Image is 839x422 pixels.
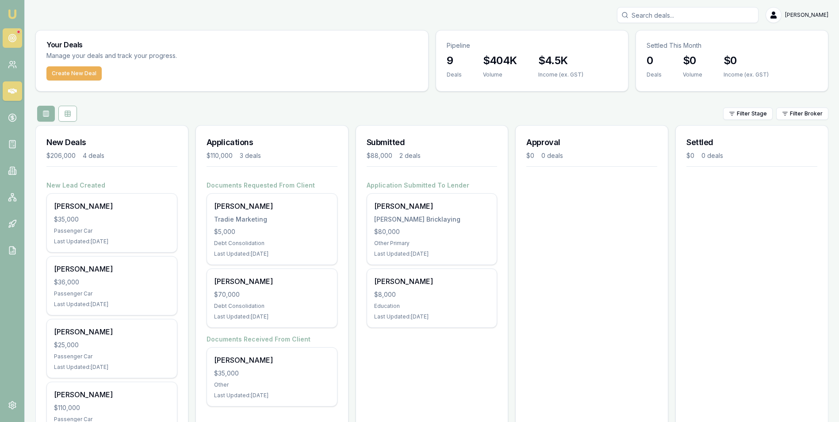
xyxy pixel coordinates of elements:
[776,107,828,120] button: Filter Broker
[214,355,330,365] div: [PERSON_NAME]
[447,41,617,50] p: Pipeline
[46,151,76,160] div: $206,000
[538,54,583,68] h3: $4.5K
[54,278,170,287] div: $36,000
[617,7,759,23] input: Search deals
[207,136,337,149] h3: Applications
[683,54,702,68] h3: $0
[785,12,828,19] span: [PERSON_NAME]
[214,392,330,399] div: Last Updated: [DATE]
[483,71,517,78] div: Volume
[46,181,177,190] h4: New Lead Created
[214,250,330,257] div: Last Updated: [DATE]
[447,54,462,68] h3: 9
[54,215,170,224] div: $35,000
[447,71,462,78] div: Deals
[647,71,662,78] div: Deals
[214,215,330,224] div: Tradie Marketing
[46,136,177,149] h3: New Deals
[214,276,330,287] div: [PERSON_NAME]
[374,276,490,287] div: [PERSON_NAME]
[399,151,421,160] div: 2 deals
[214,381,330,388] div: Other
[367,181,498,190] h4: Application Submitted To Lender
[374,201,490,211] div: [PERSON_NAME]
[367,151,392,160] div: $88,000
[54,364,170,371] div: Last Updated: [DATE]
[541,151,563,160] div: 0 deals
[214,303,330,310] div: Debt Consolidation
[54,326,170,337] div: [PERSON_NAME]
[686,151,694,160] div: $0
[214,201,330,211] div: [PERSON_NAME]
[374,250,490,257] div: Last Updated: [DATE]
[724,71,769,78] div: Income (ex. GST)
[214,313,330,320] div: Last Updated: [DATE]
[214,240,330,247] div: Debt Consolidation
[374,215,490,224] div: [PERSON_NAME] Bricklaying
[647,41,817,50] p: Settled This Month
[647,54,662,68] h3: 0
[54,227,170,234] div: Passenger Car
[214,290,330,299] div: $70,000
[207,181,337,190] h4: Documents Requested From Client
[240,151,261,160] div: 3 deals
[374,227,490,236] div: $80,000
[701,151,723,160] div: 0 deals
[46,41,418,48] h3: Your Deals
[790,110,823,117] span: Filter Broker
[526,136,657,149] h3: Approval
[54,238,170,245] div: Last Updated: [DATE]
[683,71,702,78] div: Volume
[214,369,330,378] div: $35,000
[7,9,18,19] img: emu-icon-u.png
[686,136,817,149] h3: Settled
[54,301,170,308] div: Last Updated: [DATE]
[207,335,337,344] h4: Documents Received From Client
[737,110,767,117] span: Filter Stage
[54,353,170,360] div: Passenger Car
[54,201,170,211] div: [PERSON_NAME]
[83,151,104,160] div: 4 deals
[723,107,773,120] button: Filter Stage
[207,151,233,160] div: $110,000
[54,290,170,297] div: Passenger Car
[374,240,490,247] div: Other Primary
[54,341,170,349] div: $25,000
[374,303,490,310] div: Education
[724,54,769,68] h3: $0
[483,54,517,68] h3: $404K
[54,264,170,274] div: [PERSON_NAME]
[54,389,170,400] div: [PERSON_NAME]
[367,136,498,149] h3: Submitted
[374,313,490,320] div: Last Updated: [DATE]
[526,151,534,160] div: $0
[46,51,273,61] p: Manage your deals and track your progress.
[374,290,490,299] div: $8,000
[54,403,170,412] div: $110,000
[46,66,102,81] button: Create New Deal
[538,71,583,78] div: Income (ex. GST)
[214,227,330,236] div: $5,000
